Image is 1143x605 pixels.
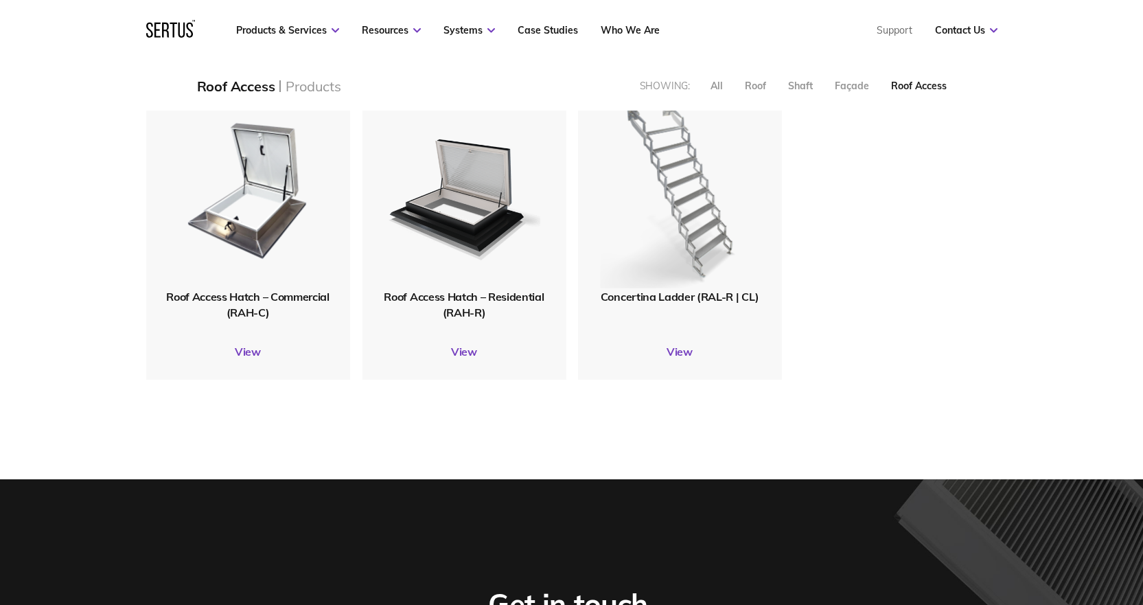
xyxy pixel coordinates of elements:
div: Roof Access [197,78,275,95]
a: View [362,345,566,358]
a: Who We Are [601,24,660,36]
span: Concertina Ladder (RAL-R | CL) [601,290,759,304]
a: View [146,345,350,358]
div: Showing: [640,80,690,92]
div: Roof [745,80,766,92]
a: Resources [362,24,421,36]
a: View [578,345,782,358]
div: All [711,80,723,92]
div: Roof Access [891,80,947,92]
a: Case Studies [518,24,578,36]
div: Façade [835,80,869,92]
iframe: Chat Widget [896,446,1143,605]
div: Shaft [788,80,813,92]
span: Roof Access Hatch – Commercial (RAH-C) [166,290,329,319]
span: Roof Access Hatch – Residential (RAH-R) [384,290,544,319]
div: Products [286,78,340,95]
a: Systems [443,24,495,36]
a: Support [877,24,912,36]
a: Products & Services [236,24,339,36]
a: Contact Us [935,24,997,36]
